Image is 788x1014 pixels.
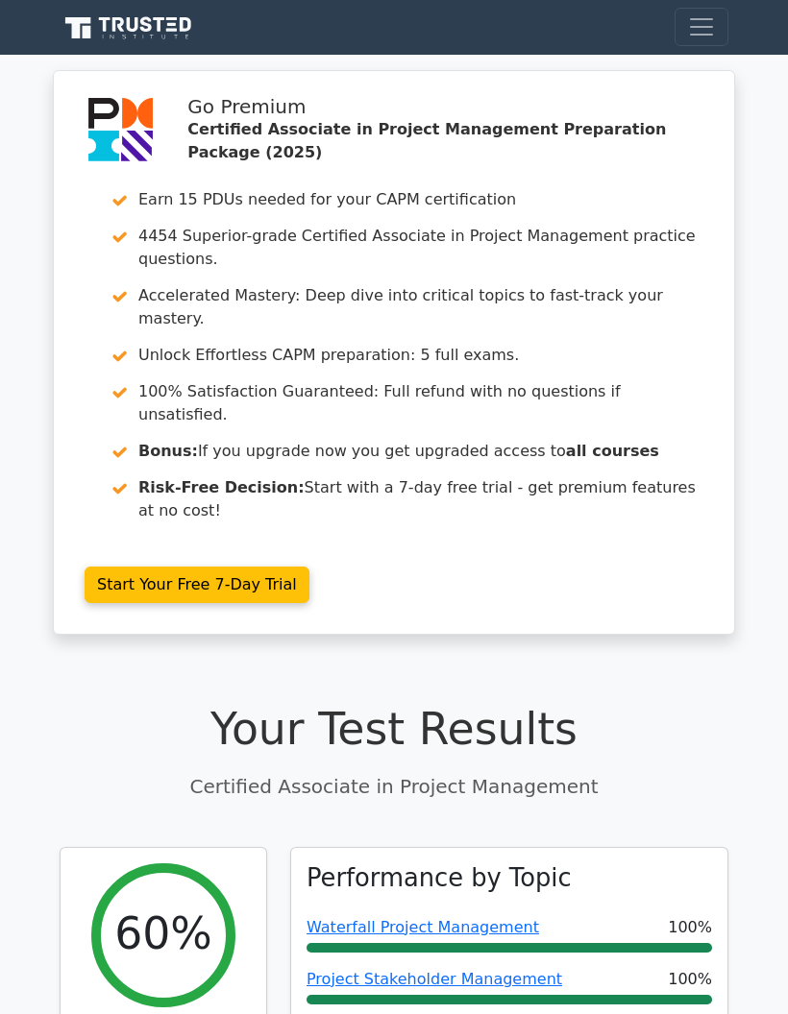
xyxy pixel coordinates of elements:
[307,863,572,893] h3: Performance by Topic
[60,704,728,757] h1: Your Test Results
[675,8,728,46] button: Toggle navigation
[60,772,728,801] p: Certified Associate in Project Management
[668,916,712,939] span: 100%
[85,567,309,603] a: Start Your Free 7-Day Trial
[307,918,539,936] a: Waterfall Project Management
[114,908,212,961] h2: 60%
[307,970,562,988] a: Project Stakeholder Management
[668,968,712,991] span: 100%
